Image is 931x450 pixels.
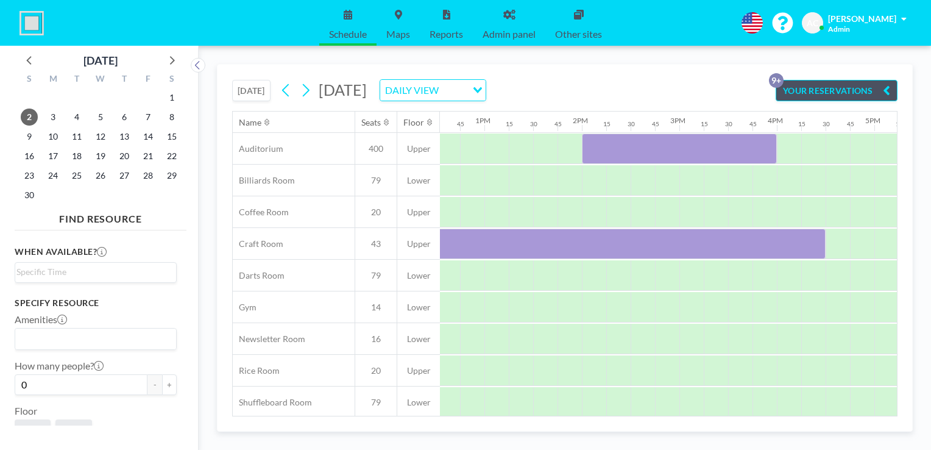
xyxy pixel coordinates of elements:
[397,238,440,249] span: Upper
[65,72,89,88] div: T
[383,82,441,98] span: DAILY VIEW
[233,397,312,408] span: Shuffleboard Room
[21,167,38,184] span: Sunday, November 23, 2025
[380,80,486,101] div: Search for option
[896,120,903,128] div: 15
[670,116,685,125] div: 3PM
[403,117,424,128] div: Floor
[15,405,37,417] label: Floor
[475,116,490,125] div: 1PM
[776,80,897,101] button: YOUR RESERVATIONS9+
[329,29,367,39] span: Schedule
[530,120,537,128] div: 30
[68,148,85,165] span: Tuesday, November 18, 2025
[16,265,169,279] input: Search for option
[232,80,271,101] button: [DATE]
[233,365,280,376] span: Rice Room
[233,207,289,218] span: Coffee Room
[554,120,562,128] div: 45
[233,238,283,249] span: Craft Room
[233,302,257,313] span: Gym
[506,120,513,128] div: 15
[41,72,65,88] div: M
[847,120,854,128] div: 45
[44,148,62,165] span: Monday, November 17, 2025
[44,128,62,145] span: Monday, November 10, 2025
[628,120,635,128] div: 30
[233,334,305,345] span: Newsletter Room
[116,128,133,145] span: Thursday, November 13, 2025
[15,263,176,281] div: Search for option
[555,29,602,39] span: Other sites
[355,238,397,249] span: 43
[116,167,133,184] span: Thursday, November 27, 2025
[233,175,295,186] span: Billiards Room
[21,148,38,165] span: Sunday, November 16, 2025
[233,270,285,281] span: Darts Room
[83,52,118,69] div: [DATE]
[355,207,397,218] span: 20
[44,167,62,184] span: Monday, November 24, 2025
[92,148,109,165] span: Wednesday, November 19, 2025
[16,331,169,347] input: Search for option
[162,374,177,395] button: +
[483,29,536,39] span: Admin panel
[397,334,440,345] span: Lower
[798,120,805,128] div: 15
[397,175,440,186] span: Lower
[68,109,85,126] span: Tuesday, November 4, 2025
[92,109,109,126] span: Wednesday, November 5, 2025
[140,128,157,145] span: Friday, November 14, 2025
[823,120,830,128] div: 30
[319,80,367,99] span: [DATE]
[701,120,708,128] div: 15
[92,167,109,184] span: Wednesday, November 26, 2025
[163,167,180,184] span: Saturday, November 29, 2025
[21,187,38,204] span: Sunday, November 30, 2025
[828,13,896,24] span: [PERSON_NAME]
[112,72,136,88] div: T
[21,128,38,145] span: Sunday, November 9, 2025
[768,116,783,125] div: 4PM
[19,424,46,436] span: Lower
[603,120,611,128] div: 15
[386,29,410,39] span: Maps
[140,167,157,184] span: Friday, November 28, 2025
[355,365,397,376] span: 20
[68,167,85,184] span: Tuesday, November 25, 2025
[163,128,180,145] span: Saturday, November 15, 2025
[769,73,784,88] p: 9+
[21,109,38,126] span: Sunday, November 2, 2025
[397,270,440,281] span: Lower
[68,128,85,145] span: Tuesday, November 11, 2025
[397,397,440,408] span: Lower
[749,120,757,128] div: 45
[160,72,183,88] div: S
[89,72,113,88] div: W
[355,175,397,186] span: 79
[19,11,44,35] img: organization-logo
[140,148,157,165] span: Friday, November 21, 2025
[15,298,177,309] h3: Specify resource
[15,208,186,225] h4: FIND RESOURCE
[457,120,464,128] div: 45
[15,329,176,349] div: Search for option
[18,72,41,88] div: S
[397,302,440,313] span: Lower
[807,18,818,29] span: AC
[355,143,397,154] span: 400
[361,117,381,128] div: Seats
[60,424,87,436] span: Upper
[828,24,850,34] span: Admin
[163,148,180,165] span: Saturday, November 22, 2025
[652,120,659,128] div: 45
[147,374,162,395] button: -
[725,120,732,128] div: 30
[397,365,440,376] span: Upper
[116,148,133,165] span: Thursday, November 20, 2025
[15,360,104,372] label: How many people?
[163,89,180,106] span: Saturday, November 1, 2025
[44,109,62,126] span: Monday, November 3, 2025
[92,128,109,145] span: Wednesday, November 12, 2025
[233,143,283,154] span: Auditorium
